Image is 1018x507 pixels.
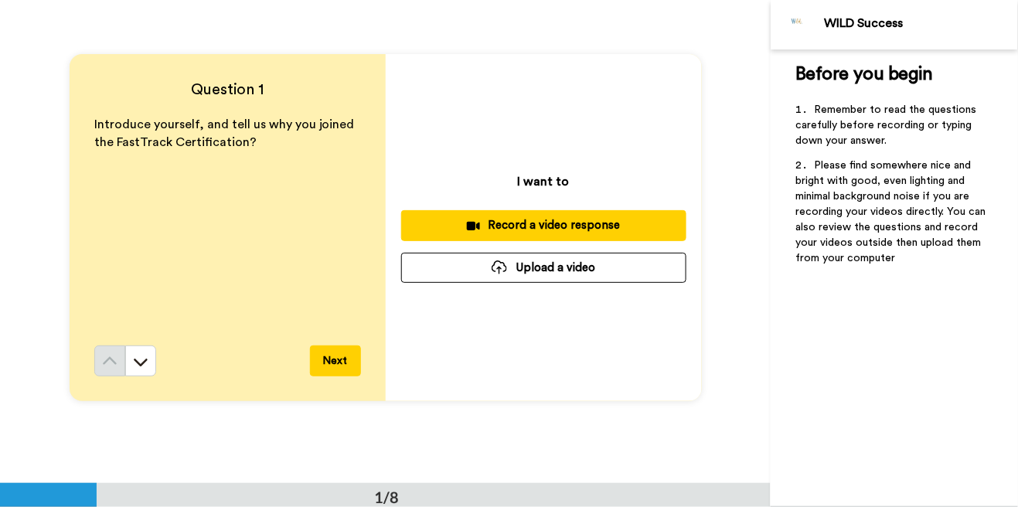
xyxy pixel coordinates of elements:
[795,65,932,83] span: Before you begin
[795,104,979,146] span: Remember to read the questions carefully before recording or typing down your answer.
[779,6,816,43] img: Profile Image
[310,345,361,376] button: Next
[824,16,1017,31] div: WILD Success
[518,172,570,191] p: I want to
[94,79,361,100] h4: Question 1
[795,160,989,264] span: Please find somewhere nice and bright with good, even lighting and minimal background noise if yo...
[414,217,674,233] div: Record a video response
[401,253,686,283] button: Upload a video
[401,210,686,240] button: Record a video response
[94,118,358,148] span: Introduce yourself, and tell us why you joined the FastTrack Certification?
